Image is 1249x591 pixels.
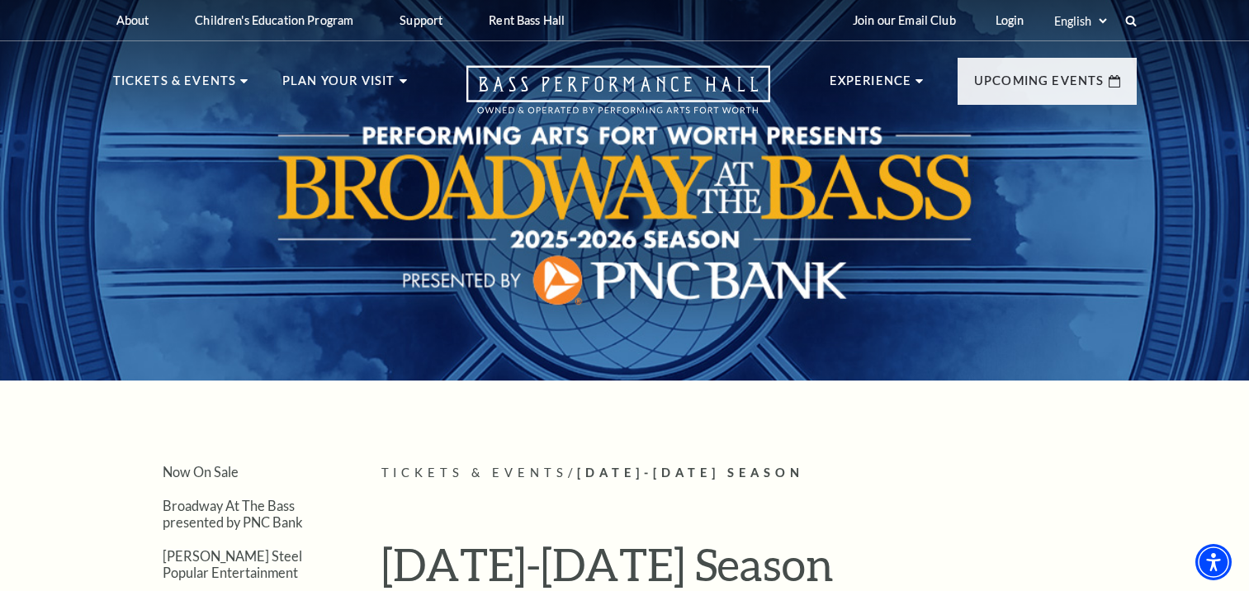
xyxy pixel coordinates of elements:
[282,71,395,101] p: Plan Your Visit
[381,463,1137,484] p: /
[577,466,804,480] span: [DATE]-[DATE] Season
[381,466,569,480] span: Tickets & Events
[489,13,565,27] p: Rent Bass Hall
[116,13,149,27] p: About
[400,13,442,27] p: Support
[1195,544,1232,580] div: Accessibility Menu
[163,498,303,529] a: Broadway At The Bass presented by PNC Bank
[163,464,239,480] a: Now On Sale
[163,548,302,579] a: [PERSON_NAME] Steel Popular Entertainment
[974,71,1105,101] p: Upcoming Events
[1051,13,1109,29] select: Select:
[113,71,237,101] p: Tickets & Events
[407,65,830,130] a: Open this option
[830,71,912,101] p: Experience
[195,13,353,27] p: Children's Education Program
